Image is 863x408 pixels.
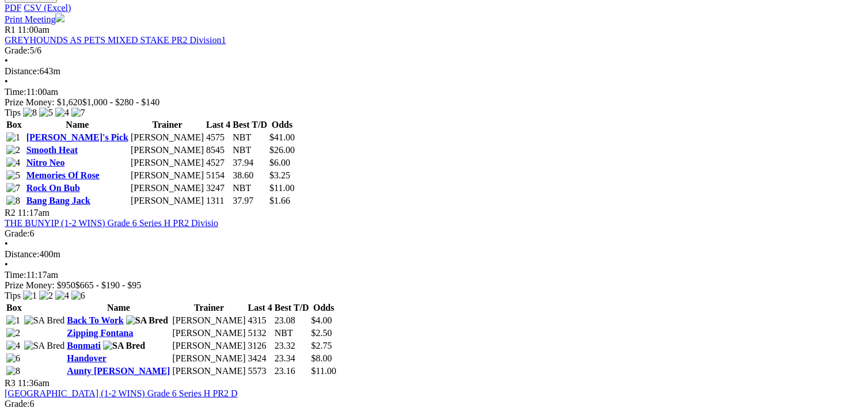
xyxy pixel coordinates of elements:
span: 11:36am [18,378,50,388]
img: 7 [6,183,20,193]
img: SA Bred [103,341,145,351]
th: Odds [269,119,295,131]
span: Box [6,303,22,312]
td: 37.97 [232,195,268,207]
span: R1 [5,25,16,35]
span: $11.00 [269,183,294,193]
td: NBT [232,182,268,194]
img: 8 [23,108,37,118]
span: 11:00am [18,25,50,35]
span: Tips [5,108,21,117]
span: $4.00 [311,315,332,325]
td: [PERSON_NAME] [172,315,246,326]
a: PDF [5,3,21,13]
th: Best T/D [232,119,268,131]
img: 1 [23,291,37,301]
div: 400m [5,249,858,260]
span: R2 [5,208,16,218]
span: • [5,239,8,249]
td: NBT [274,327,310,339]
td: 23.32 [274,340,310,352]
a: GREYHOUNDS AS PETS MIXED STAKE PR2 Division1 [5,35,226,45]
td: NBT [232,144,268,156]
span: Time: [5,270,26,280]
td: [PERSON_NAME] [172,365,246,377]
img: 6 [6,353,20,364]
img: 2 [39,291,53,301]
th: Odds [311,302,337,314]
span: • [5,260,8,269]
td: 4575 [206,132,231,143]
td: [PERSON_NAME] [130,157,204,169]
img: 7 [71,108,85,118]
td: 23.16 [274,365,310,377]
td: 1311 [206,195,231,207]
th: Name [66,302,170,314]
th: Trainer [130,119,204,131]
img: 4 [55,291,69,301]
td: 23.34 [274,353,310,364]
div: 11:00am [5,87,858,97]
td: 38.60 [232,170,268,181]
td: [PERSON_NAME] [130,195,204,207]
th: Best T/D [274,302,310,314]
td: NBT [232,132,268,143]
div: 643m [5,66,858,77]
span: Distance: [5,66,39,76]
span: Box [6,120,22,129]
img: 1 [6,315,20,326]
span: $8.00 [311,353,332,363]
span: $41.00 [269,132,295,142]
img: 6 [71,291,85,301]
th: Name [26,119,129,131]
span: Distance: [5,249,39,259]
a: [PERSON_NAME]'s Pick [26,132,128,142]
div: Prize Money: $950 [5,280,858,291]
span: Grade: [5,228,30,238]
td: 5132 [248,327,273,339]
a: Print Meeting [5,14,64,24]
a: THE BUNYIP (1-2 WINS) Grade 6 Series H PR2 Divisio [5,218,218,228]
a: Nitro Neo [26,158,65,167]
td: 3424 [248,353,273,364]
span: R3 [5,378,16,388]
span: Grade: [5,45,30,55]
img: printer.svg [55,13,64,22]
img: 1 [6,132,20,143]
img: 4 [6,158,20,168]
td: [PERSON_NAME] [130,182,204,194]
a: Back To Work [67,315,123,325]
th: Last 4 [206,119,231,131]
td: 37.94 [232,157,268,169]
img: 5 [39,108,53,118]
div: Download [5,3,858,13]
td: 23.08 [274,315,310,326]
td: 4527 [206,157,231,169]
img: SA Bred [24,341,65,351]
td: 8545 [206,144,231,156]
img: 8 [6,196,20,206]
a: Rock On Bub [26,183,80,193]
img: 4 [6,341,20,351]
span: Time: [5,87,26,97]
td: 3126 [248,340,273,352]
span: $26.00 [269,145,295,155]
img: 5 [6,170,20,181]
th: Trainer [172,302,246,314]
span: $1.66 [269,196,290,205]
td: [PERSON_NAME] [172,340,246,352]
span: $1,000 - $280 - $140 [82,97,160,107]
td: [PERSON_NAME] [172,327,246,339]
a: Handover [67,353,106,363]
td: [PERSON_NAME] [130,132,204,143]
a: Aunty [PERSON_NAME] [67,366,170,376]
td: [PERSON_NAME] [130,144,204,156]
a: CSV (Excel) [24,3,71,13]
span: Tips [5,291,21,300]
th: Last 4 [248,302,273,314]
span: $2.75 [311,341,332,350]
div: 6 [5,228,858,239]
a: Bang Bang Jack [26,196,90,205]
a: [GEOGRAPHIC_DATA] (1-2 WINS) Grade 6 Series H PR2 D [5,388,238,398]
td: [PERSON_NAME] [130,170,204,181]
